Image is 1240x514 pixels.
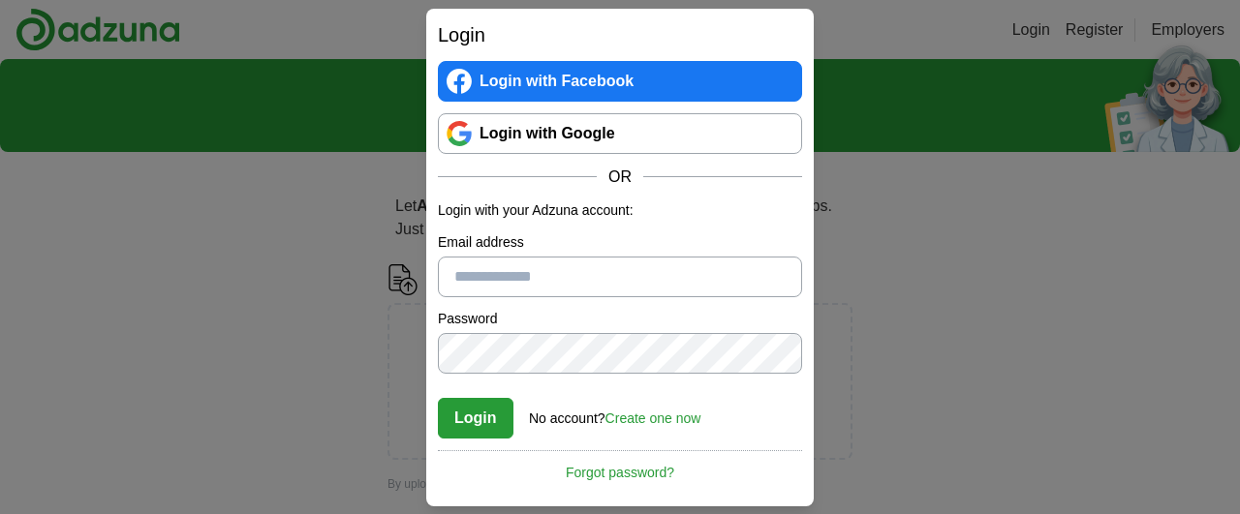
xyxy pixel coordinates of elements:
[438,232,802,253] label: Email address
[529,397,700,429] div: No account?
[438,450,802,483] a: Forgot password?
[438,309,802,329] label: Password
[438,200,802,221] p: Login with your Adzuna account:
[597,166,643,189] span: OR
[605,410,701,426] a: Create one now
[438,61,802,102] a: Login with Facebook
[438,398,513,438] button: Login
[438,20,802,49] h2: Login
[438,113,802,154] a: Login with Google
